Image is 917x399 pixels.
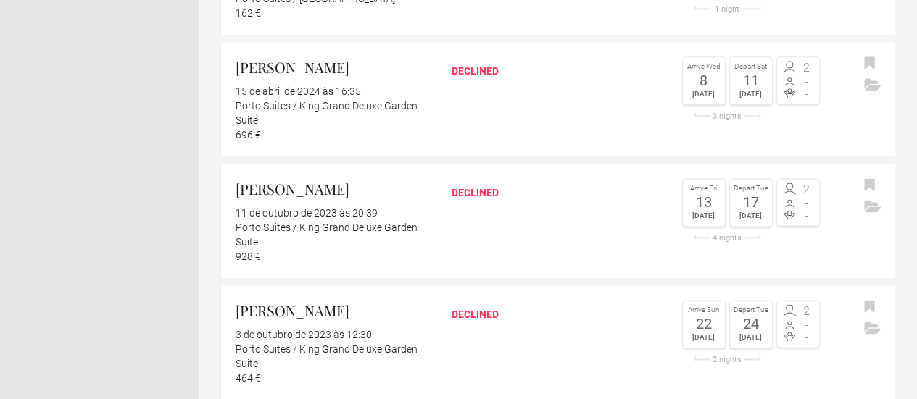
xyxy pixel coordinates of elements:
div: 24 [734,316,768,331]
div: Depart Tue [734,182,768,195]
span: 2 [798,306,816,317]
div: [DATE] [686,331,721,344]
span: - [798,332,816,343]
div: 11 [734,73,768,88]
span: - [798,76,816,88]
button: Archive [860,196,884,218]
span: - [798,210,816,222]
span: - [798,88,816,100]
a: [PERSON_NAME] 15 de abril de 2024 às 16:35 Porto Suites / King Grand Deluxe Garden Suite 696 € de... [221,42,895,156]
div: [DATE] [734,209,768,222]
div: Depart Sat [734,61,768,73]
div: Arrive Sun [686,304,721,316]
button: Bookmark [860,175,879,196]
div: 4 nights [682,234,773,242]
span: 2 [798,184,816,196]
flynt-currency: 928 € [236,251,261,262]
div: declined [452,64,665,78]
div: 22 [686,316,721,331]
flynt-currency: 464 € [236,372,261,384]
div: 2 nights [682,356,773,364]
div: Arrive Wed [686,61,721,73]
button: Archive [860,75,884,96]
button: Bookmark [860,296,879,318]
flynt-currency: 162 € [236,7,261,19]
h2: [PERSON_NAME] [236,56,435,78]
div: Arrive Fri [686,182,721,195]
div: 3 nights [682,112,773,120]
div: 8 [686,73,721,88]
div: Porto Suites / King Grand Deluxe Garden Suite [236,220,435,249]
div: [DATE] [686,209,721,222]
div: 1 night [682,5,773,13]
button: Bookmark [860,53,879,75]
h2: [PERSON_NAME] [236,300,435,322]
a: [PERSON_NAME] 11 de outubro de 2023 às 20:39 Porto Suites / King Grand Deluxe Garden Suite 928 € ... [221,164,895,278]
span: - [798,198,816,209]
div: 17 [734,195,768,209]
h2: [PERSON_NAME] [236,178,435,200]
span: 2 [798,62,816,74]
div: Depart Tue [734,304,768,316]
div: 13 [686,195,721,209]
div: [DATE] [734,88,768,101]
div: Porto Suites / King Grand Deluxe Garden Suite [236,342,435,371]
flynt-currency: 696 € [236,129,261,140]
flynt-date-display: 15 de abril de 2024 às 16:35 [236,85,361,97]
div: Porto Suites / King Grand Deluxe Garden Suite [236,98,435,127]
div: declined [452,185,665,200]
div: [DATE] [734,331,768,344]
button: Archive [860,318,884,340]
div: declined [452,307,665,322]
flynt-date-display: 3 de outubro de 2023 às 12:30 [236,329,372,340]
span: - [798,319,816,331]
div: [DATE] [686,88,721,101]
flynt-date-display: 11 de outubro de 2023 às 20:39 [236,207,378,219]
